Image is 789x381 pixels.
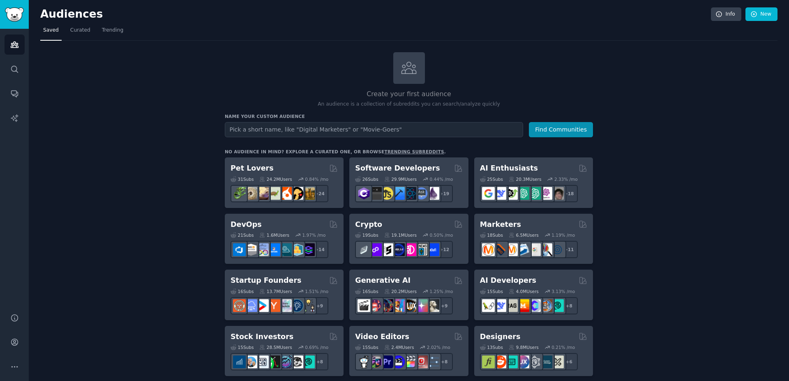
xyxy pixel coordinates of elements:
img: defi_ [427,243,439,256]
img: editors [369,356,382,368]
h2: Pet Lovers [231,163,274,173]
div: 15 Sub s [480,289,503,294]
img: Emailmarketing [517,243,529,256]
img: GummySearch logo [5,7,24,22]
h2: Video Editors [355,332,409,342]
img: ethfinance [358,243,370,256]
img: UXDesign [517,356,529,368]
h2: AI Developers [480,275,536,286]
h2: Startup Founders [231,275,301,286]
div: 2.33 % /mo [554,176,578,182]
img: Entrepreneurship [291,299,303,312]
img: FluxAI [404,299,416,312]
img: UX_Design [551,356,564,368]
div: 1.6M Users [259,232,289,238]
div: + 19 [436,185,453,202]
h2: Software Developers [355,163,440,173]
a: trending subreddits [384,149,444,154]
img: Forex [256,356,269,368]
img: technicalanalysis [302,356,315,368]
div: 24.2M Users [259,176,292,182]
img: starryai [415,299,428,312]
a: Saved [40,24,62,41]
img: DreamBooth [427,299,439,312]
img: turtle [268,187,280,200]
a: Trending [99,24,126,41]
p: An audience is a collection of subreddits you can search/analyze quickly [225,101,593,108]
img: dividends [233,356,246,368]
img: GoogleGeminiAI [482,187,495,200]
img: logodesign [494,356,506,368]
div: + 6 [561,353,578,370]
img: AWS_Certified_Experts [245,243,257,256]
div: 2.02 % /mo [427,344,450,350]
h2: Crypto [355,219,382,230]
div: 29.9M Users [384,176,417,182]
div: 3.13 % /mo [551,289,575,294]
div: + 8 [311,353,328,370]
div: 15 Sub s [355,344,378,350]
img: iOSProgramming [392,187,405,200]
img: AItoolsCatalog [505,187,518,200]
img: llmops [540,299,552,312]
div: 0.50 % /mo [430,232,453,238]
div: 21 Sub s [231,232,254,238]
div: 28.5M Users [259,344,292,350]
span: Trending [102,27,123,34]
img: growmybusiness [302,299,315,312]
div: 13 Sub s [480,344,503,350]
div: 0.21 % /mo [551,344,575,350]
img: OpenAIDev [540,187,552,200]
img: aivideo [358,299,370,312]
img: ValueInvesting [245,356,257,368]
img: ethstaker [381,243,393,256]
div: 9.8M Users [509,344,539,350]
div: + 24 [311,185,328,202]
img: learndesign [540,356,552,368]
h2: DevOps [231,219,262,230]
h2: AI Enthusiasts [480,163,538,173]
img: PetAdvice [291,187,303,200]
img: leopardgeckos [256,187,269,200]
img: herpetology [233,187,246,200]
img: learnjavascript [381,187,393,200]
img: AskMarketing [505,243,518,256]
div: + 14 [311,241,328,258]
h3: Name your custom audience [225,113,593,119]
a: Curated [67,24,93,41]
img: chatgpt_promptDesign [517,187,529,200]
img: sdforall [392,299,405,312]
img: deepdream [381,299,393,312]
img: userexperience [528,356,541,368]
div: 0.69 % /mo [305,344,328,350]
img: VideoEditors [392,356,405,368]
img: Docker_DevOps [256,243,269,256]
img: elixir [427,187,439,200]
div: 26 Sub s [355,176,378,182]
img: chatgpt_prompts_ [528,187,541,200]
div: 0.84 % /mo [305,176,328,182]
img: web3 [392,243,405,256]
div: 15 Sub s [231,344,254,350]
div: 20.3M Users [509,176,541,182]
img: startup [256,299,269,312]
h2: Designers [480,332,521,342]
img: MistralAI [517,299,529,312]
div: 1.51 % /mo [305,289,328,294]
img: software [369,187,382,200]
button: Find Communities [529,122,593,137]
img: csharp [358,187,370,200]
div: 13.7M Users [259,289,292,294]
img: OpenSourceAI [528,299,541,312]
img: DevOpsLinks [268,243,280,256]
img: premiere [381,356,393,368]
img: aws_cdk [291,243,303,256]
div: 4.0M Users [509,289,539,294]
div: 1.97 % /mo [302,232,326,238]
h2: Marketers [480,219,521,230]
a: Info [711,7,741,21]
img: Youtubevideo [415,356,428,368]
img: MarketingResearch [540,243,552,256]
div: + 11 [561,241,578,258]
img: UI_Design [505,356,518,368]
